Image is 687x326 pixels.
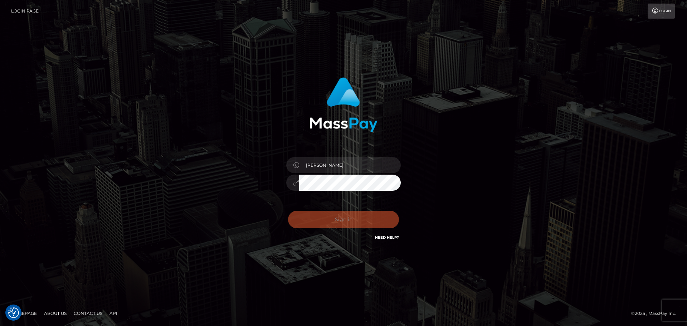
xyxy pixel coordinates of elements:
img: Revisit consent button [8,307,19,318]
a: Homepage [8,308,40,319]
div: © 2025 , MassPay Inc. [631,310,682,317]
a: Login Page [11,4,39,19]
a: About Us [41,308,69,319]
input: Username... [299,157,401,173]
img: MassPay Login [310,77,377,132]
a: API [107,308,120,319]
a: Contact Us [71,308,105,319]
button: Consent Preferences [8,307,19,318]
a: Login [648,4,675,19]
a: Need Help? [375,235,399,240]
